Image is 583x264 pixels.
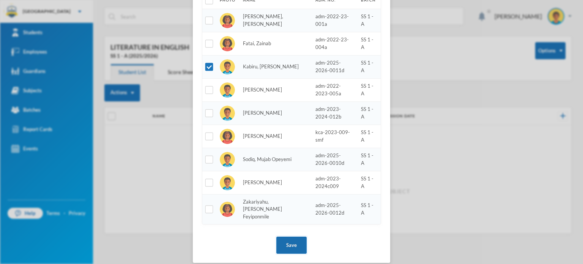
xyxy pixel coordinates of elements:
td: [PERSON_NAME] [239,78,312,101]
td: Zakariyahu, [PERSON_NAME] Feyiponmile [239,194,312,224]
td: SS 1 - A [357,148,381,171]
td: kca-2023-009-smf [312,125,357,148]
td: Sodiq, Mujab Opeyemi [239,148,312,171]
td: SS 1 - A [357,194,381,224]
img: STUDENT [220,106,235,121]
img: STUDENT [220,202,235,217]
td: adm-2025-2026-0012d [312,194,357,224]
td: SS 1 - A [357,55,381,78]
img: STUDENT [220,13,235,28]
td: SS 1 - A [357,32,381,55]
img: STUDENT [220,129,235,144]
td: SS 1 - A [357,78,381,101]
td: adm-2023-2024c009 [312,171,357,194]
td: adm-2022-23-001a [312,9,357,32]
img: STUDENT [220,82,235,98]
td: SS 1 - A [357,125,381,148]
td: SS 1 - A [357,171,381,194]
td: Fatai, Zainab [239,32,312,55]
td: [PERSON_NAME], [PERSON_NAME] [239,9,312,32]
img: STUDENT [220,175,235,190]
td: [PERSON_NAME] [239,125,312,148]
td: SS 1 - A [357,101,381,125]
td: [PERSON_NAME] [239,101,312,125]
td: Kabiru, [PERSON_NAME] [239,55,312,78]
td: adm-2025-2026-0011d [312,55,357,78]
td: [PERSON_NAME] [239,171,312,194]
img: STUDENT [220,152,235,167]
td: adm-2022-2023-005a [312,78,357,101]
button: Save [276,237,307,254]
td: adm-2023-2024-012b [312,101,357,125]
img: STUDENT [220,59,235,74]
img: STUDENT [220,36,235,51]
td: adm-2022-23-004a [312,32,357,55]
td: SS 1 - A [357,9,381,32]
td: adm-2025-2026-0010d [312,148,357,171]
